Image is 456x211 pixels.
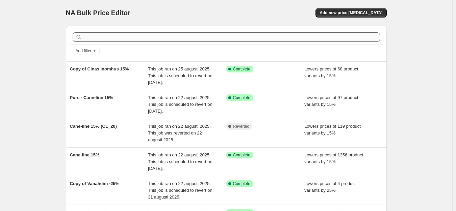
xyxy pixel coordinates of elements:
span: Copy of Cinas inomhus 15% [70,66,129,71]
span: Lowers prices of 4 product variants by 25% [304,181,356,193]
span: Complete [233,66,250,72]
span: Lowers prices of 1356 product variants by 15% [304,152,363,164]
span: Complete [233,95,250,100]
span: Complete [233,181,250,186]
span: Lowers prices of 68 product variants by 15% [304,66,358,78]
span: This job ran on 22 augusti 2025. This job is scheduled to revert on 31 augusti 2025. [148,181,212,200]
span: Pure - Cane-line 15% [70,95,113,100]
span: This job ran on 22 augusti 2025. This job is scheduled to revert on [DATE]. [148,152,212,171]
span: This job ran on 22 augusti 2025. This job is scheduled to revert on [DATE]. [148,95,212,114]
span: This job ran on 25 augusti 2025. This job is scheduled to revert on [DATE]. [148,66,212,85]
span: Lowers prices of 97 product variants by 15% [304,95,358,107]
button: Add new price [MEDICAL_DATA] [315,8,386,18]
span: Cane-line 15% (CL_20) [70,124,117,129]
button: Add filter [73,47,100,55]
span: Reverted [233,124,250,129]
span: NA Bulk Price Editor [66,9,130,17]
span: Complete [233,152,250,158]
span: This job ran on 22 augusti 2025. This job was reverted on 22 augusti 2025. [148,124,211,142]
span: Add filter [76,48,92,54]
span: Lowers prices of 119 product variants by 15% [304,124,361,135]
span: Copy of Vanaheim -25% [70,181,120,186]
span: Cane-line 15% [70,152,100,157]
span: Add new price [MEDICAL_DATA] [320,10,382,16]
